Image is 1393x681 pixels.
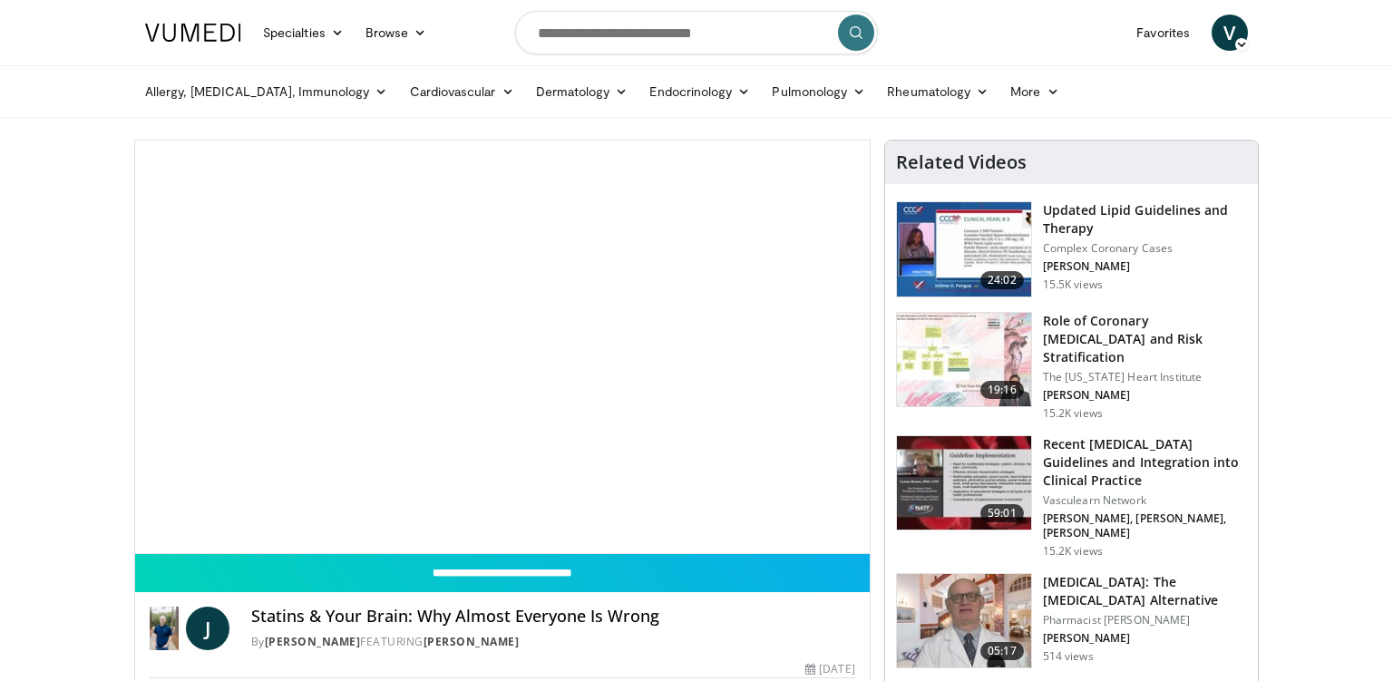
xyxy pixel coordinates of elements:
p: [PERSON_NAME] [1043,631,1247,646]
h4: Related Videos [896,151,1027,173]
a: V [1212,15,1248,51]
a: Favorites [1125,15,1201,51]
p: [PERSON_NAME], [PERSON_NAME], [PERSON_NAME] [1043,511,1247,540]
img: Dr. Jordan Rennicke [150,607,179,650]
img: 87825f19-cf4c-4b91-bba1-ce218758c6bb.150x105_q85_crop-smart_upscale.jpg [897,436,1031,530]
span: 05:17 [980,642,1024,660]
p: 15.5K views [1043,277,1103,292]
p: Vasculearn Network [1043,493,1247,508]
h3: Role of Coronary [MEDICAL_DATA] and Risk Stratification [1043,312,1247,366]
p: 15.2K views [1043,544,1103,559]
a: Specialties [252,15,355,51]
span: 19:16 [980,381,1024,399]
a: More [999,73,1069,110]
a: J [186,607,229,650]
img: ce9609b9-a9bf-4b08-84dd-8eeb8ab29fc6.150x105_q85_crop-smart_upscale.jpg [897,574,1031,668]
h4: Statins & Your Brain: Why Almost Everyone Is Wrong [251,607,855,627]
img: 1efa8c99-7b8a-4ab5-a569-1c219ae7bd2c.150x105_q85_crop-smart_upscale.jpg [897,313,1031,407]
h3: [MEDICAL_DATA]: The [MEDICAL_DATA] Alternative [1043,573,1247,609]
a: [PERSON_NAME] [265,634,361,649]
h3: Recent [MEDICAL_DATA] Guidelines and Integration into Clinical Practice [1043,435,1247,490]
a: Pulmonology [761,73,876,110]
p: The [US_STATE] Heart Institute [1043,370,1247,384]
img: 77f671eb-9394-4acc-bc78-a9f077f94e00.150x105_q85_crop-smart_upscale.jpg [897,202,1031,297]
video-js: Video Player [135,141,870,554]
span: 24:02 [980,271,1024,289]
p: Pharmacist [PERSON_NAME] [1043,613,1247,627]
a: Endocrinology [638,73,761,110]
a: 05:17 [MEDICAL_DATA]: The [MEDICAL_DATA] Alternative Pharmacist [PERSON_NAME] [PERSON_NAME] 514 v... [896,573,1247,669]
a: Dermatology [525,73,639,110]
a: Cardiovascular [399,73,525,110]
input: Search topics, interventions [515,11,878,54]
h3: Updated Lipid Guidelines and Therapy [1043,201,1247,238]
a: 59:01 Recent [MEDICAL_DATA] Guidelines and Integration into Clinical Practice Vasculearn Network ... [896,435,1247,559]
a: 19:16 Role of Coronary [MEDICAL_DATA] and Risk Stratification The [US_STATE] Heart Institute [PER... [896,312,1247,421]
span: 59:01 [980,504,1024,522]
a: [PERSON_NAME] [424,634,520,649]
img: VuMedi Logo [145,24,241,42]
div: [DATE] [805,661,854,677]
p: 15.2K views [1043,406,1103,421]
a: 24:02 Updated Lipid Guidelines and Therapy Complex Coronary Cases [PERSON_NAME] 15.5K views [896,201,1247,297]
a: Allergy, [MEDICAL_DATA], Immunology [134,73,399,110]
a: Browse [355,15,438,51]
p: Complex Coronary Cases [1043,241,1247,256]
p: [PERSON_NAME] [1043,259,1247,274]
div: By FEATURING [251,634,855,650]
p: 514 views [1043,649,1094,664]
p: [PERSON_NAME] [1043,388,1247,403]
a: Rheumatology [876,73,999,110]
